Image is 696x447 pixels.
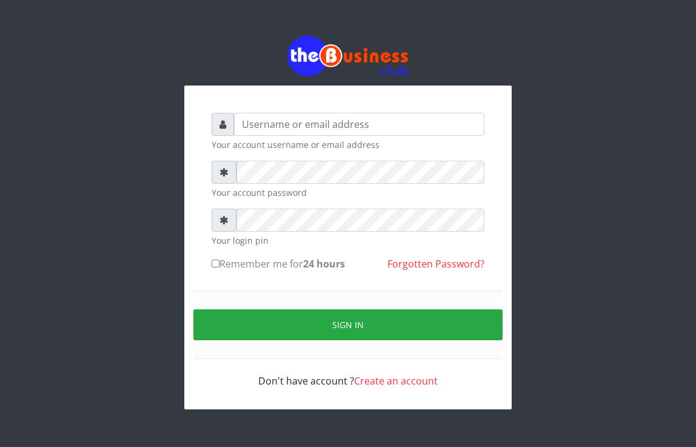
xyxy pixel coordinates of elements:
a: Forgotten Password? [387,257,484,271]
a: Create an account [354,374,438,388]
button: Sign in [193,309,503,340]
div: Don't have account ? [212,359,484,388]
small: Your login pin [212,234,484,247]
label: Remember me for [212,257,345,271]
small: Your account username or email address [212,138,484,151]
small: Your account password [212,186,484,199]
b: 24 hours [303,257,345,271]
input: Remember me for24 hours [212,260,219,267]
input: Username or email address [234,113,484,136]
